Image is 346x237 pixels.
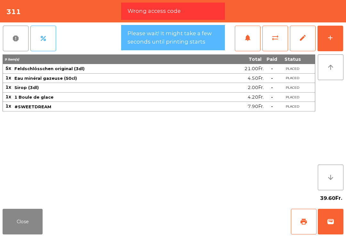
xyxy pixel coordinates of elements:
[318,165,343,190] button: arrow_downward
[327,218,334,225] span: wallet
[128,7,181,15] span: Wrong access code
[318,54,343,80] button: arrow_upward
[235,26,260,51] button: notifications
[5,75,11,81] span: 1x
[3,26,29,51] button: report
[317,26,343,51] button: add
[271,94,273,100] span: -
[5,94,11,100] span: 1x
[300,218,308,225] span: print
[299,34,307,42] span: edit
[290,26,316,51] button: edit
[14,76,77,81] span: Eau minéral gazeuse (50cl)
[280,93,305,102] td: PLACED
[14,66,85,71] span: Feldschlösschen original (3dl)
[318,209,343,234] button: wallet
[244,64,264,73] span: 21.00Fr.
[320,193,342,203] span: 39.60Fr.
[262,26,288,51] button: sync_alt
[14,104,51,109] span: #SWEETDREAM
[248,74,264,83] span: 4.50Fr.
[327,63,334,71] i: arrow_upward
[280,74,305,83] td: PLACED
[6,7,21,17] h4: 311
[12,35,20,42] span: report
[4,57,19,61] span: 9 item(s)
[248,102,264,111] span: 7.90Fr.
[5,84,11,90] span: 1x
[30,26,56,51] button: percent
[5,65,11,71] span: 5x
[5,103,11,109] span: 1x
[271,34,279,42] span: sync_alt
[248,83,264,92] span: 2.00Fr.
[39,35,47,42] span: percent
[271,66,273,71] span: -
[248,93,264,102] span: 4.20Fr.
[128,29,218,45] span: Please wait! It might take a few seconds until printing starts
[280,83,305,93] td: PLACED
[326,34,334,42] div: add
[280,64,305,74] td: PLACED
[14,85,39,90] span: Sirop (3dl)
[280,54,305,64] th: Status
[271,75,273,81] span: -
[291,209,317,234] button: print
[264,54,280,64] th: Paid
[244,34,251,42] span: notifications
[280,102,305,111] td: PLACED
[3,209,43,234] button: Close
[14,94,54,100] span: 1 Boule de glace
[271,103,273,109] span: -
[327,174,334,181] i: arrow_downward
[271,85,273,90] span: -
[210,54,264,64] th: Total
